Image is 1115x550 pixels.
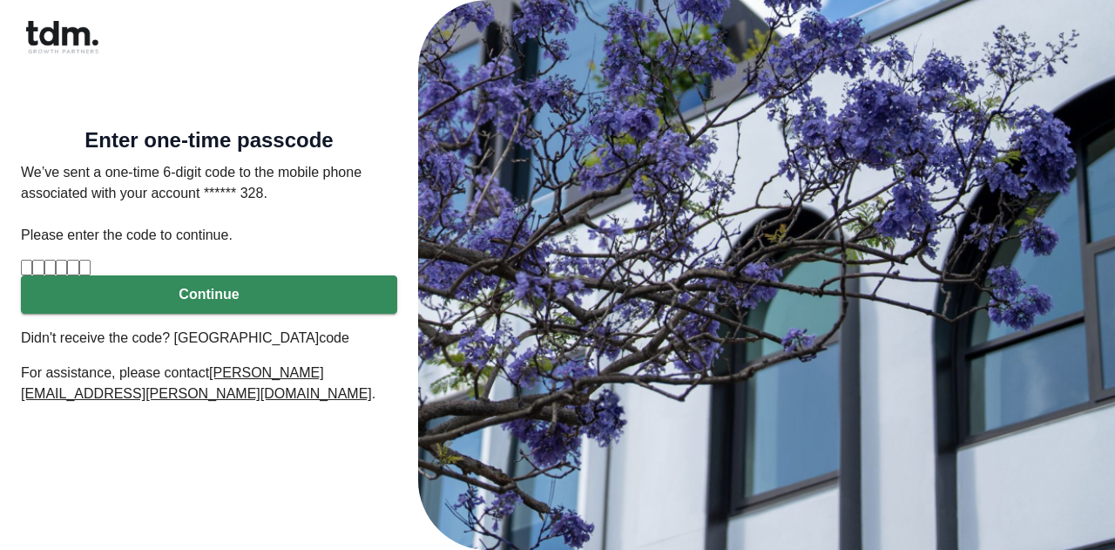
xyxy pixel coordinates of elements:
[21,260,32,275] input: Please enter verification code. Digit 1
[79,260,91,275] input: Digit 6
[21,162,397,246] p: We’ve sent a one-time 6-digit code to the mobile phone associated with your account ****** 328. P...
[56,260,67,275] input: Digit 4
[21,275,397,314] button: Continue
[44,260,56,275] input: Digit 3
[21,328,397,349] p: Didn't receive the code? [GEOGRAPHIC_DATA]
[67,260,78,275] input: Digit 5
[32,260,44,275] input: Digit 2
[319,330,349,345] a: code
[21,132,397,149] h5: Enter one-time passcode
[21,363,397,404] p: For assistance, please contact .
